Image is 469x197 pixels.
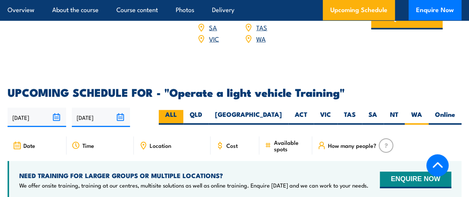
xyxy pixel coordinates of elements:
[256,34,266,43] a: WA
[288,110,314,125] label: ACT
[72,108,130,127] input: To date
[256,23,267,32] a: TAS
[159,110,183,125] label: ALL
[274,139,306,152] span: Available spots
[23,142,35,149] span: Date
[209,110,288,125] label: [GEOGRAPHIC_DATA]
[384,110,405,125] label: NT
[183,110,209,125] label: QLD
[226,142,238,149] span: Cost
[314,110,337,125] label: VIC
[337,110,362,125] label: TAS
[19,181,368,189] p: We offer onsite training, training at our centres, multisite solutions as well as online training...
[405,110,429,125] label: WA
[150,142,171,149] span: Location
[209,23,217,32] a: SA
[380,172,451,188] button: ENQUIRE NOW
[209,34,219,43] a: VIC
[362,110,384,125] label: SA
[429,110,461,125] label: Online
[82,142,94,149] span: Time
[8,87,461,97] h2: UPCOMING SCHEDULE FOR - "Operate a light vehicle Training"
[19,171,368,180] h4: NEED TRAINING FOR LARGER GROUPS OR MULTIPLE LOCATIONS?
[8,108,66,127] input: From date
[328,142,376,149] span: How many people?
